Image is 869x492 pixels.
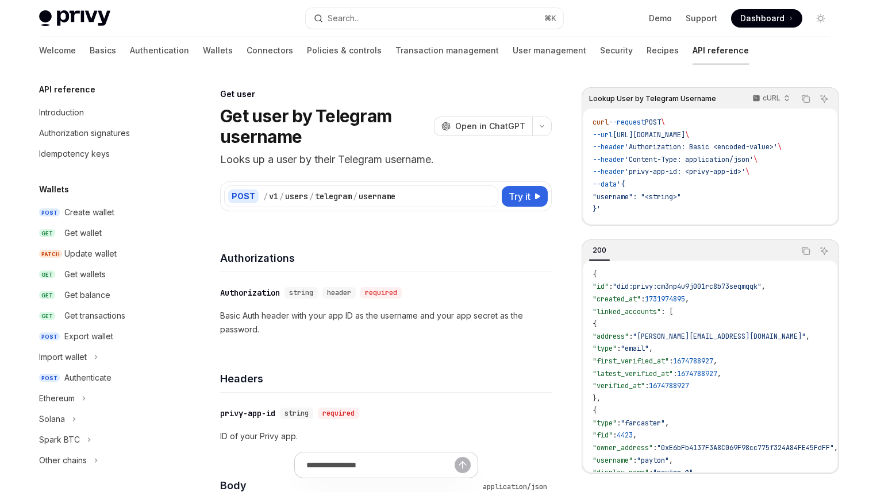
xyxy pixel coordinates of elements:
[673,357,713,366] span: 1674788927
[39,332,60,341] span: POST
[279,191,284,202] div: /
[64,288,110,302] div: Get balance
[30,243,177,264] a: PATCHUpdate wallet
[665,419,669,428] span: ,
[649,381,689,390] span: 1674788927
[220,152,552,168] p: Looks up a user by their Telegram username.
[600,37,633,64] a: Security
[30,144,177,164] a: Idempotency keys
[593,456,633,465] span: "username"
[633,456,637,465] span: :
[798,91,813,106] button: Copy the contents from the code block
[30,409,177,429] button: Toggle Solana section
[593,406,597,415] span: {
[740,13,785,24] span: Dashboard
[817,243,832,258] button: Ask AI
[693,37,749,64] a: API reference
[30,305,177,326] a: GETGet transactions
[657,443,834,452] span: "0xE6bFb4137F3A8C069F98cc775f324A84FE45FdFF"
[39,37,76,64] a: Welcome
[39,291,55,300] span: GET
[593,270,597,279] span: {
[593,130,613,140] span: --url
[645,118,661,127] span: POST
[661,307,673,316] span: : [
[753,155,758,164] span: \
[309,191,314,202] div: /
[617,344,621,353] span: :
[64,206,114,219] div: Create wallet
[30,367,177,388] a: POSTAuthenticate
[609,282,613,291] span: :
[593,204,601,214] span: }'
[593,142,625,152] span: --header
[263,191,268,202] div: /
[64,247,117,261] div: Update wallet
[593,295,641,304] span: "created_at"
[621,419,665,428] span: "farcaster"
[220,287,280,299] div: Authorization
[593,468,649,477] span: "display_name"
[593,180,617,189] span: --data
[589,94,716,103] span: Lookup User by Telegram Username
[609,118,645,127] span: --request
[30,285,177,305] a: GETGet balance
[285,191,308,202] div: users
[39,270,55,279] span: GET
[455,457,471,473] button: Send message
[625,142,778,152] span: 'Authorization: Basic <encoded-value>'
[593,394,601,403] span: },
[220,88,552,100] div: Get user
[39,183,69,196] h5: Wallets
[455,121,525,132] span: Open in ChatGPT
[39,250,62,258] span: PATCH
[64,268,106,281] div: Get wallets
[613,282,762,291] span: "did:privy:cm3np4u9j001rc8b73seqmqqk"
[637,456,669,465] span: "payton"
[220,408,275,419] div: privy-app-id
[306,452,455,478] input: Ask a question...
[30,388,177,409] button: Toggle Ethereum section
[39,208,60,217] span: POST
[685,295,689,304] span: ,
[593,118,609,127] span: curl
[307,37,382,64] a: Policies & controls
[593,282,609,291] span: "id"
[669,456,673,465] span: ,
[247,37,293,64] a: Connectors
[778,142,782,152] span: \
[39,350,87,364] div: Import wallet
[64,309,125,323] div: Get transactions
[39,312,55,320] span: GET
[834,443,838,452] span: ,
[39,126,130,140] div: Authorization signatures
[220,250,552,266] h4: Authorizations
[434,117,532,136] button: Open in ChatGPT
[593,419,617,428] span: "type"
[220,106,429,147] h1: Get user by Telegram username
[649,13,672,24] a: Demo
[593,192,681,202] span: "username": "<string>"
[669,357,673,366] span: :
[746,89,795,109] button: cURL
[645,381,649,390] span: :
[30,223,177,243] a: GETGet wallet
[645,295,685,304] span: 1731974895
[629,332,633,341] span: :
[731,9,802,28] a: Dashboard
[318,408,359,419] div: required
[220,371,552,386] h4: Headers
[39,392,75,405] div: Ethereum
[269,191,278,202] div: v1
[360,287,402,299] div: required
[593,357,669,366] span: "first_verified_at"
[220,429,552,443] p: ID of your Privy app.
[39,106,84,119] div: Introduction
[633,332,806,341] span: "[PERSON_NAME][EMAIL_ADDRESS][DOMAIN_NAME]"
[228,189,259,203] div: POST
[647,37,679,64] a: Recipes
[613,431,617,440] span: :
[203,37,233,64] a: Wallets
[673,369,677,378] span: :
[39,10,110,26] img: light logo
